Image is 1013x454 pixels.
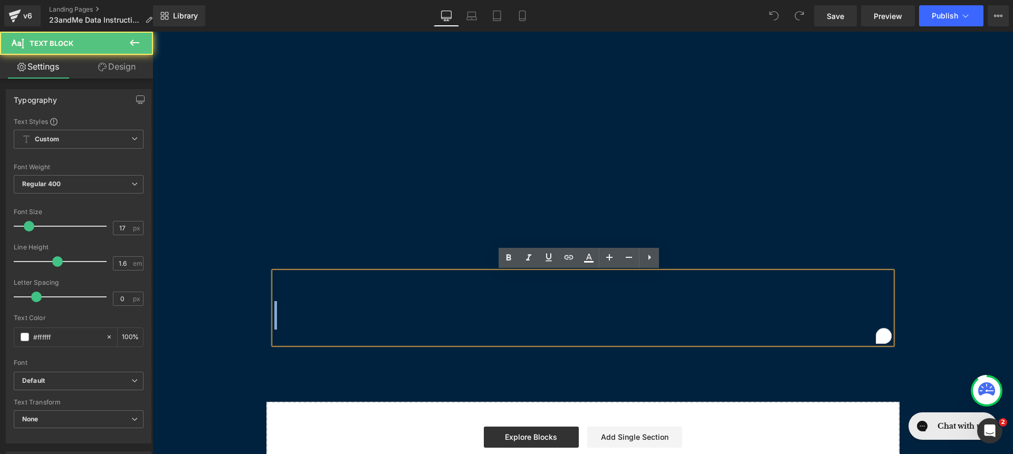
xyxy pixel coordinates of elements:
span: Save [827,11,844,22]
button: Redo [789,5,810,26]
iframe: Intercom live chat [977,418,1002,443]
a: Mobile [510,5,535,26]
input: Color [33,331,101,343]
span: px [133,225,142,231]
a: Design [79,55,155,79]
b: Custom [35,135,59,144]
iframe: Gorgias live chat messenger [751,377,850,412]
span: em [133,260,142,267]
a: New Library [153,5,205,26]
span: Publish [932,12,958,20]
a: Laptop [459,5,484,26]
a: Explore Blocks [331,395,426,416]
div: Line Height [14,244,144,251]
a: v6 [4,5,41,26]
div: Typography [14,90,57,104]
b: Regular 400 [22,180,61,188]
a: Add Single Section [435,395,530,416]
div: Font [14,359,144,366]
span: Preview [874,11,902,22]
span: px [133,295,142,302]
iframe: To enrich screen reader interactions, please activate Accessibility in Grammarly extension settings [152,32,1013,454]
a: Preview [861,5,915,26]
a: Landing Pages [49,5,161,14]
div: Text Transform [14,399,144,406]
b: None [22,415,39,423]
div: % [118,328,143,346]
i: Default [22,376,45,385]
div: Text Color [14,314,144,322]
button: Publish [919,5,983,26]
div: Font Size [14,208,144,216]
button: More [988,5,1009,26]
a: Desktop [434,5,459,26]
span: 23andMe Data Instructions [49,16,141,24]
div: Letter Spacing [14,279,144,286]
div: Font Weight [14,163,144,171]
span: Library [173,11,198,21]
div: Text Styles [14,117,144,125]
span: 2 [999,418,1007,427]
button: Undo [763,5,785,26]
a: Tablet [484,5,510,26]
span: Text Block [30,39,73,47]
div: v6 [21,9,34,23]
